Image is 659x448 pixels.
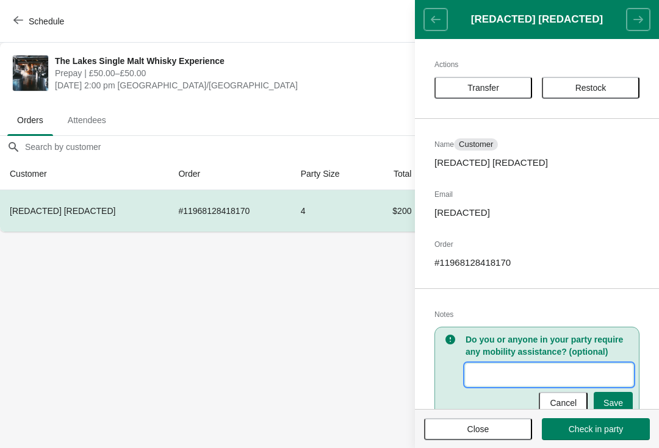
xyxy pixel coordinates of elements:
[550,398,577,408] span: Cancel
[542,418,650,440] button: Check in party
[370,158,422,190] th: Total
[7,109,53,131] span: Orders
[466,333,633,358] h3: Do you or anyone in your party require any mobility assistance? (optional)
[13,55,48,91] img: The Lakes Single Malt Whisky Experience
[434,77,532,99] button: Transfer
[434,59,639,71] h2: Actions
[467,424,489,434] span: Close
[434,188,639,201] h2: Email
[542,77,639,99] button: Restock
[291,158,370,190] th: Party Size
[569,424,623,434] span: Check in party
[594,392,633,414] button: Save
[6,10,74,32] button: Schedule
[168,190,290,232] td: # 11968128418170
[55,67,434,79] span: Prepay | £50.00–£50.00
[55,55,434,67] span: The Lakes Single Malt Whisky Experience
[603,398,623,408] span: Save
[29,16,64,26] span: Schedule
[24,136,659,158] input: Search by customer
[168,158,290,190] th: Order
[434,257,639,269] p: # 11968128418170
[434,157,639,169] p: [REDACTED] [REDACTED]
[58,109,116,131] span: Attendees
[539,392,588,414] button: Cancel
[434,138,639,151] h2: Name
[291,190,370,232] td: 4
[575,83,607,93] span: Restock
[434,308,639,321] h2: Notes
[370,190,422,232] td: $200
[459,140,493,149] span: Customer
[10,206,115,216] span: [REDACTED] [REDACTED]
[434,238,639,251] h2: Order
[447,13,627,26] h1: [REDACTED] [REDACTED]
[434,207,639,219] p: [REDACTED]
[55,79,434,91] span: [DATE] 2:00 pm [GEOGRAPHIC_DATA]/[GEOGRAPHIC_DATA]
[424,418,532,440] button: Close
[467,83,499,93] span: Transfer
